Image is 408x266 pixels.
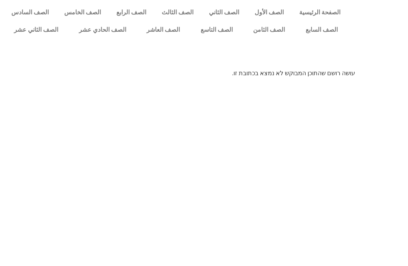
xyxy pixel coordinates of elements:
[53,69,355,78] p: עושה רושם שהתוכן המבוקש לא נמצא בכתובת זו.
[57,4,109,21] a: الصف الخامس
[4,4,57,21] a: الصف السادس
[201,4,247,21] a: الصف الثاني
[291,4,348,21] a: الصفحة الرئيسية
[68,21,136,39] a: الصف الحادي عشر
[136,21,190,39] a: الصف العاشر
[154,4,201,21] a: الصف الثالث
[295,21,348,39] a: الصف السابع
[109,4,154,21] a: الصف الرابع
[243,21,295,39] a: الصف الثامن
[247,4,291,21] a: الصف الأول
[4,21,69,39] a: الصف الثاني عشر
[190,21,243,39] a: الصف التاسع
